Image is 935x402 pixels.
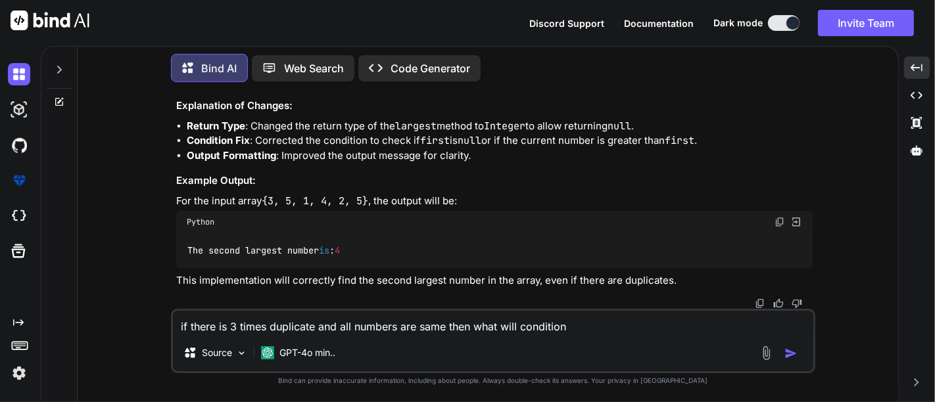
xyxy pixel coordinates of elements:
img: icon [784,347,798,360]
p: GPT-4o min.. [279,346,335,359]
img: Bind AI [11,11,89,30]
img: githubDark [8,134,30,156]
p: Bind can provide inaccurate information, including about people. Always double-check its answers.... [171,376,815,386]
span: Python [187,217,214,227]
span: 4 [335,244,340,256]
button: Discord Support [529,16,604,30]
h3: Example Output: [176,173,813,189]
p: This implementation will correctly find the second largest number in the array, even if there are... [176,273,813,288]
img: copy [775,217,785,227]
p: For the input array , the output will be: [176,194,813,209]
img: copy [755,298,765,309]
code: {3, 5, 1, 4, 2, 5} [262,194,368,208]
code: Integer [484,120,525,133]
strong: Output Formatting [187,149,276,162]
img: Pick Models [236,347,247,359]
code: null [458,134,481,147]
li: : Changed the return type of the method to to allow returning . [187,119,813,134]
p: Source [202,346,232,359]
img: attachment [759,346,774,361]
li: : Improved the output message for clarity. [187,148,813,164]
p: Bind AI [201,60,237,76]
img: dislike [792,298,802,309]
img: settings [8,362,30,384]
code: largest [395,120,437,133]
img: cloudideIcon [8,205,30,227]
code: The second largest number : [187,244,341,257]
img: darkChat [8,63,30,85]
button: Documentation [624,16,694,30]
textarea: if there is 3 times duplicate and all numbers are same then what will condition [173,311,813,334]
code: first [420,134,450,147]
li: : Corrected the condition to check if is or if the current number is greater than . [187,133,813,148]
img: premium [8,169,30,192]
h3: Explanation of Changes: [176,99,813,114]
strong: Condition Fix [187,134,250,146]
span: Documentation [624,18,694,29]
img: like [773,298,784,309]
span: Discord Support [529,18,604,29]
span: Dark mode [713,16,763,30]
img: GPT-4o mini [261,346,274,359]
p: Web Search [284,60,344,76]
code: null [608,120,631,133]
code: first [665,134,694,147]
span: is [319,244,329,256]
img: darkAi-studio [8,99,30,121]
p: Code Generator [391,60,470,76]
strong: Return Type [187,120,245,132]
img: Open in Browser [790,216,802,228]
button: Invite Team [818,10,914,36]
